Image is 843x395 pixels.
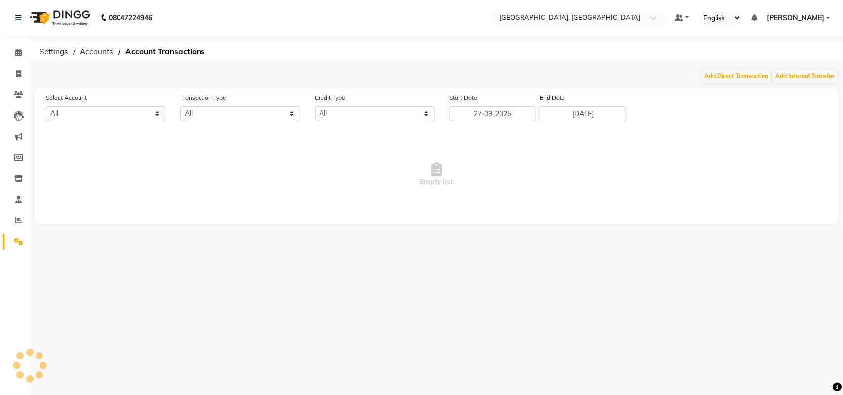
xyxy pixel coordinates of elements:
[35,43,73,61] span: Settings
[25,4,93,32] img: logo
[35,125,838,224] span: Empty list
[180,93,226,102] label: Transaction Type
[449,106,536,121] input: Start Date
[767,13,824,23] span: [PERSON_NAME]
[46,93,87,102] label: Select Account
[109,4,152,32] b: 08047224946
[773,70,837,83] button: Add Internal Transfer
[120,43,210,61] span: Account Transactions
[702,70,771,83] button: Add Direct Transaction
[315,93,346,102] label: Credit Type
[449,93,477,102] label: Start Date
[540,106,626,121] input: End Date
[540,93,565,102] label: End Date
[75,43,118,61] span: Accounts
